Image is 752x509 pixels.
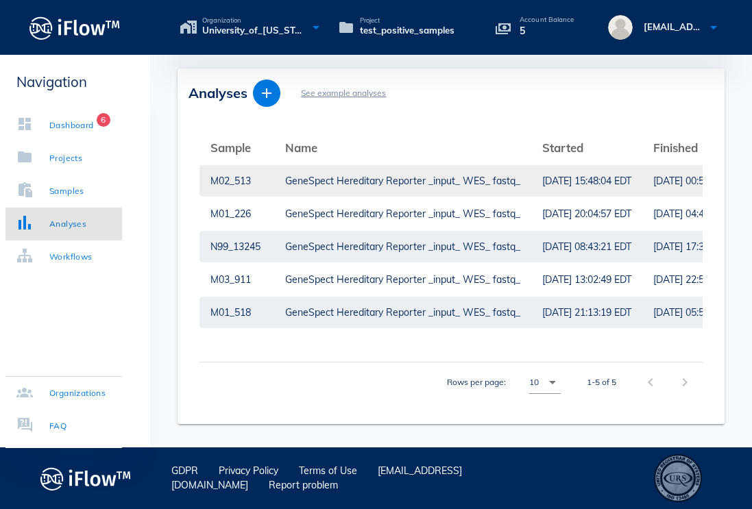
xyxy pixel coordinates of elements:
[529,376,539,388] div: 10
[653,231,742,262] a: [DATE] 17:30:07 EDT
[542,165,631,197] a: [DATE] 15:48:04 EDT
[542,140,583,155] span: Started
[520,16,574,23] p: Account Balance
[360,24,454,38] span: test_positive_samples
[544,374,561,390] i: arrow_drop_down
[608,15,633,40] img: avatar.16069ca8.svg
[542,231,631,262] a: [DATE] 08:43:21 EDT
[269,479,338,491] a: Report problem
[653,264,742,295] a: [DATE] 22:50:05 EDT
[653,165,742,197] a: [DATE] 00:50:45 EDT
[49,151,82,165] div: Projects
[5,71,122,92] p: Navigation
[520,23,574,38] p: 5
[653,140,698,155] span: Finished
[285,264,520,295] a: GeneSpect Hereditary Reporter _input_ WES_ fastq_
[274,132,531,164] th: Name: Not sorted. Activate to sort ascending.
[285,165,520,197] a: GeneSpect Hereditary Reporter _input_ WES_ fastq_
[49,386,106,400] div: Organizations
[49,250,93,264] div: Workflows
[49,419,66,433] div: FAQ
[301,88,386,98] a: See example analyses
[285,198,520,229] a: GeneSpect Hereditary Reporter _input_ WES_ fastq_
[653,198,742,229] a: [DATE] 04:40:11 EDT
[171,464,198,477] a: GDPR
[49,217,86,231] div: Analyses
[285,140,317,155] span: Name
[210,297,263,328] a: M01_518
[587,376,616,388] div: 1-5 of 5
[189,84,247,101] span: Analyses
[49,184,84,198] div: Samples
[202,24,307,38] span: University_of_[US_STATE]
[285,297,520,328] a: GeneSpect Hereditary Reporter _input_ WES_ fastq_
[210,264,263,295] a: M03_911
[49,119,94,132] div: Dashboard
[199,132,274,164] th: Sample: Not sorted. Activate to sort ascending.
[210,231,263,262] a: N99_13245
[654,454,702,502] div: ISO 13485 – Quality Management System
[219,464,278,477] a: Privacy Policy
[299,464,357,477] a: Terms of Use
[542,198,631,229] a: [DATE] 20:04:57 EDT
[97,113,110,127] span: Badge
[210,198,263,229] a: M01_226
[542,297,631,328] a: [DATE] 21:13:19 EDT
[683,440,736,493] iframe: Drift Widget Chat Controller
[529,371,561,393] div: 10Rows per page:
[210,140,251,155] span: Sample
[285,231,520,262] a: GeneSpect Hereditary Reporter _input_ WES_ fastq_
[40,463,132,494] img: logo
[531,132,642,164] th: Started: Not sorted. Activate to sort ascending.
[210,165,263,197] a: M02_513
[447,362,561,402] div: Rows per page:
[360,17,454,24] span: Project
[653,297,742,328] a: [DATE] 05:50:27 EDT
[542,264,631,295] a: [DATE] 13:02:49 EDT
[202,17,307,24] span: Organization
